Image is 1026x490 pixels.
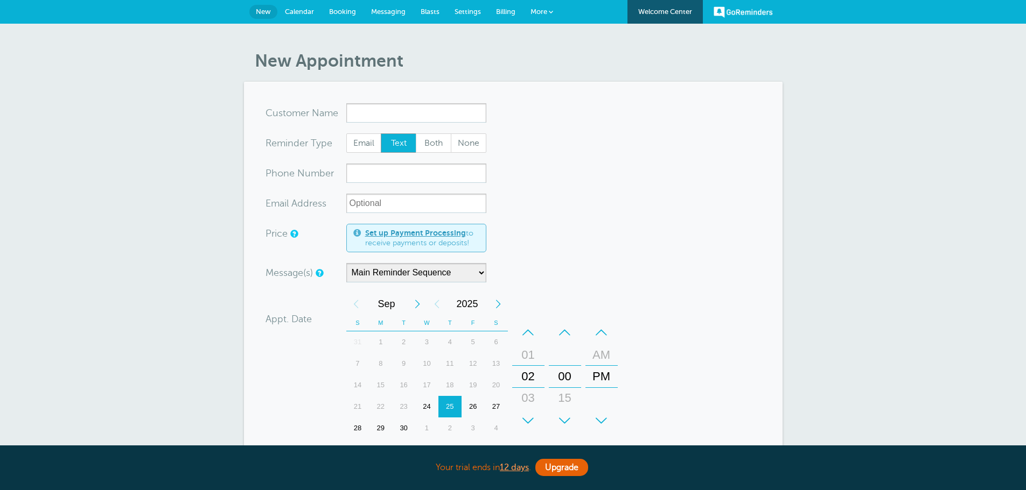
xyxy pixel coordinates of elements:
[346,374,369,396] div: Sunday, September 14
[438,396,462,417] div: Today, Thursday, September 25
[515,344,541,366] div: 01
[415,396,438,417] div: 24
[485,331,508,353] div: Saturday, September 6
[451,134,486,152] span: None
[365,229,466,237] a: Set up Payment Processing
[488,293,508,315] div: Next Year
[346,133,382,153] label: Email
[346,331,369,353] div: 31
[552,387,578,409] div: 15
[392,374,415,396] div: Tuesday, September 16
[500,463,529,472] a: 12 days
[462,439,485,460] div: Friday, October 10
[485,353,508,374] div: Saturday, September 13
[346,353,369,374] div: Sunday, September 7
[515,409,541,430] div: 04
[589,366,615,387] div: PM
[369,353,392,374] div: 8
[415,439,438,460] div: 8
[346,293,366,315] div: Previous Month
[438,374,462,396] div: 18
[256,8,271,16] span: New
[438,331,462,353] div: 4
[369,331,392,353] div: 1
[283,168,311,178] span: ne Nu
[462,417,485,439] div: 3
[485,439,508,460] div: 11
[415,331,438,353] div: Wednesday, September 3
[381,134,416,152] span: Text
[371,8,406,16] span: Messaging
[392,331,415,353] div: 2
[415,353,438,374] div: 10
[549,322,581,431] div: Minutes
[266,138,332,148] label: Reminder Type
[415,353,438,374] div: Wednesday, September 10
[346,417,369,439] div: Sunday, September 28
[485,417,508,439] div: Saturday, October 4
[255,51,783,71] h1: New Appointment
[462,353,485,374] div: Friday, September 12
[329,8,356,16] span: Booking
[346,439,369,460] div: Sunday, October 5
[485,417,508,439] div: 4
[283,108,319,118] span: tomer N
[531,8,547,16] span: More
[346,439,369,460] div: 5
[369,439,392,460] div: Monday, October 6
[485,396,508,417] div: 27
[462,374,485,396] div: 19
[392,439,415,460] div: 7
[346,194,486,213] input: Optional
[392,374,415,396] div: 16
[462,439,485,460] div: 10
[392,417,415,439] div: 30
[462,396,485,417] div: 26
[462,331,485,353] div: 5
[515,387,541,409] div: 03
[369,396,392,417] div: Monday, September 22
[438,331,462,353] div: Thursday, September 4
[369,439,392,460] div: 6
[266,108,283,118] span: Cus
[266,103,346,123] div: ame
[392,396,415,417] div: 23
[366,293,408,315] span: September
[365,229,479,247] span: to receive payments or deposits!
[552,409,578,430] div: 30
[415,396,438,417] div: Wednesday, September 24
[316,269,322,276] a: Simple templates and custom messages will use the reminder schedule set under Settings > Reminder...
[408,293,427,315] div: Next Month
[438,417,462,439] div: Thursday, October 2
[392,396,415,417] div: Tuesday, September 23
[290,230,297,237] a: An optional price for the appointment. If you set a price, you can include a payment link in your...
[266,194,346,213] div: ress
[392,353,415,374] div: Tuesday, September 9
[369,417,392,439] div: Monday, September 29
[347,134,381,152] span: Email
[369,353,392,374] div: Monday, September 8
[462,315,485,331] th: F
[438,315,462,331] th: T
[415,315,438,331] th: W
[369,331,392,353] div: Monday, September 1
[284,198,309,208] span: il Add
[438,353,462,374] div: Thursday, September 11
[496,8,515,16] span: Billing
[266,198,284,208] span: Ema
[552,366,578,387] div: 00
[266,168,283,178] span: Pho
[438,439,462,460] div: 9
[346,331,369,353] div: Sunday, August 31
[416,134,451,152] span: Both
[346,417,369,439] div: 28
[512,322,545,431] div: Hours
[369,396,392,417] div: 22
[415,417,438,439] div: Wednesday, October 1
[266,268,313,278] label: Message(s)
[455,8,481,16] span: Settings
[462,417,485,439] div: Friday, October 3
[346,315,369,331] th: S
[369,374,392,396] div: 15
